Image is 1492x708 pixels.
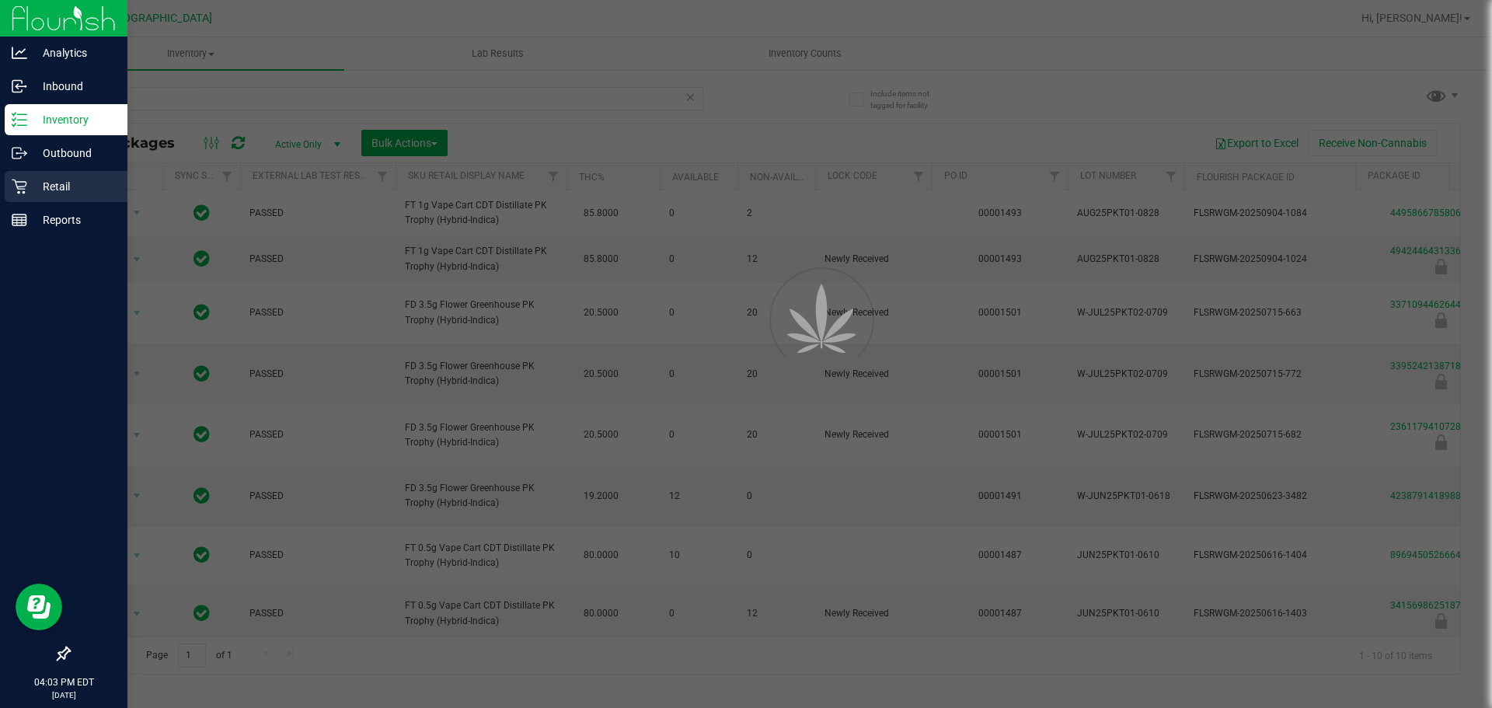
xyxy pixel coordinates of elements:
[16,584,62,630] iframe: Resource center
[7,675,120,689] p: 04:03 PM EDT
[27,177,120,196] p: Retail
[12,212,27,228] inline-svg: Reports
[12,45,27,61] inline-svg: Analytics
[7,689,120,701] p: [DATE]
[12,78,27,94] inline-svg: Inbound
[27,211,120,229] p: Reports
[12,112,27,127] inline-svg: Inventory
[27,144,120,162] p: Outbound
[27,110,120,129] p: Inventory
[27,44,120,62] p: Analytics
[12,179,27,194] inline-svg: Retail
[27,77,120,96] p: Inbound
[12,145,27,161] inline-svg: Outbound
